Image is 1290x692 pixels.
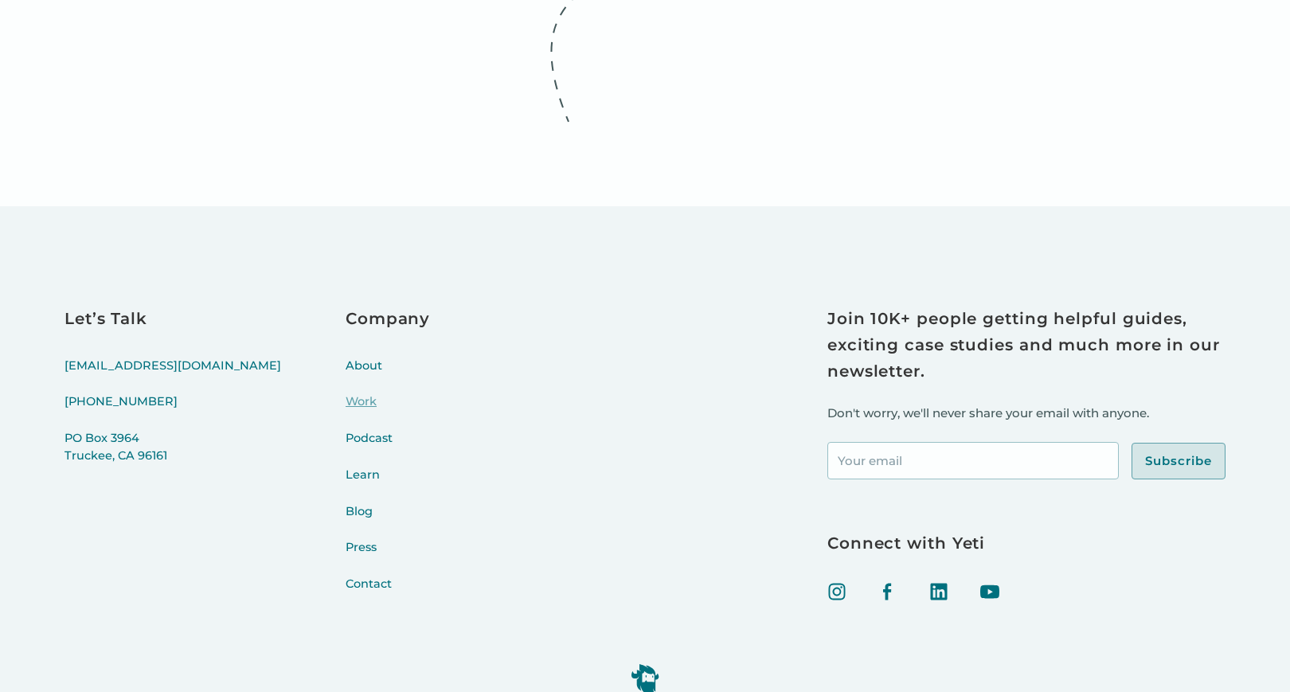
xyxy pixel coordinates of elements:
[346,576,430,612] a: Contact
[64,306,281,332] h3: Let’s Talk
[64,430,281,484] a: PO Box 3964Truckee, CA 96161
[827,530,1225,557] h3: Connect with Yeti
[827,306,1225,385] h3: Join 10K+ people getting helpful guides, exciting case studies and much more in our newsletter.
[827,442,1119,479] input: Your email
[346,503,430,540] a: Blog
[346,306,430,332] h3: Company
[346,393,430,430] a: Work
[64,358,281,394] a: [EMAIL_ADDRESS][DOMAIN_NAME]
[827,442,1225,479] form: Footer Newsletter Signup
[1132,443,1225,479] input: Subscribe
[929,582,948,601] img: linked in icon
[346,539,430,576] a: Press
[980,582,999,601] img: Youtube icon
[64,393,281,430] a: [PHONE_NUMBER]
[346,358,430,394] a: About
[827,582,846,601] img: Instagram icon
[827,404,1225,424] p: Don't worry, we'll never share your email with anyone.
[346,467,430,503] a: Learn
[346,430,430,467] a: Podcast
[878,582,897,601] img: facebook icon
